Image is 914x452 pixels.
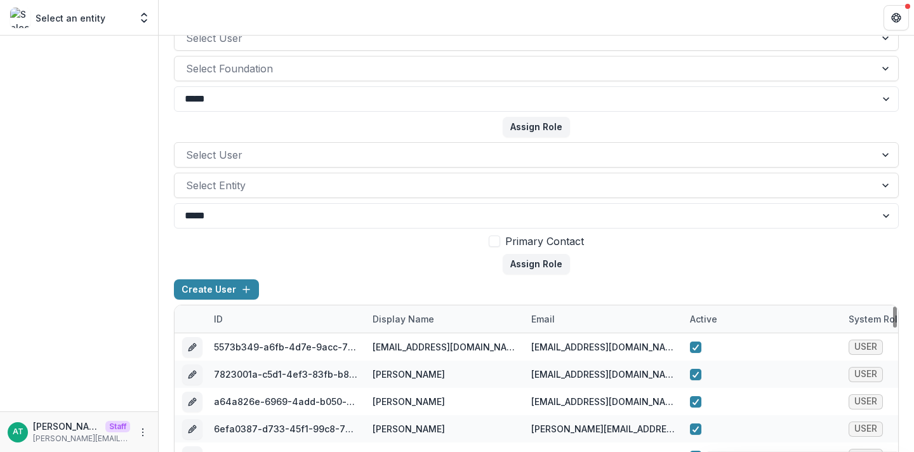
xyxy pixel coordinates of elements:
[854,396,877,407] span: USER
[214,340,357,354] div: 5573b349-a6fb-4d7e-9acc-730943fb045b
[682,312,725,326] div: Active
[503,117,570,137] button: Assign Role
[182,364,202,385] button: edit
[524,305,682,333] div: email
[135,425,150,440] button: More
[373,422,445,435] div: [PERSON_NAME]
[182,392,202,412] button: edit
[503,254,570,274] button: Assign Role
[365,305,524,333] div: Display Name
[373,368,445,381] div: [PERSON_NAME]
[505,234,584,249] span: Primary Contact
[854,423,877,434] span: USER
[33,433,130,444] p: [PERSON_NAME][EMAIL_ADDRESS][DOMAIN_NAME]
[373,340,516,354] div: [EMAIL_ADDRESS][DOMAIN_NAME]
[206,305,365,333] div: ID
[531,395,675,408] div: [EMAIL_ADDRESS][DOMAIN_NAME]
[174,279,259,300] button: Create User
[884,5,909,30] button: Get Help
[182,419,202,439] button: edit
[854,369,877,380] span: USER
[373,395,445,408] div: [PERSON_NAME]
[365,312,442,326] div: Display Name
[214,422,357,435] div: 6efa0387-d733-45f1-99c8-7565e89e3db0
[524,312,562,326] div: email
[531,368,675,381] div: [EMAIL_ADDRESS][DOMAIN_NAME]
[33,420,100,433] p: [PERSON_NAME]
[135,5,153,30] button: Open entity switcher
[214,395,357,408] div: a64a826e-6969-4add-b050-b13618fb0a52
[531,340,675,354] div: [EMAIL_ADDRESS][DOMAIN_NAME]
[36,11,105,25] p: Select an entity
[531,422,675,435] div: [PERSON_NAME][EMAIL_ADDRESS][DOMAIN_NAME]
[682,305,841,333] div: Active
[13,428,23,436] div: Anna Test
[182,337,202,357] button: edit
[214,368,357,381] div: 7823001a-c5d1-4ef3-83fb-b8bd4f50ab9c
[841,312,911,326] div: System Role
[854,342,877,352] span: USER
[206,312,230,326] div: ID
[10,8,30,28] img: Select an entity
[105,421,130,432] p: Staff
